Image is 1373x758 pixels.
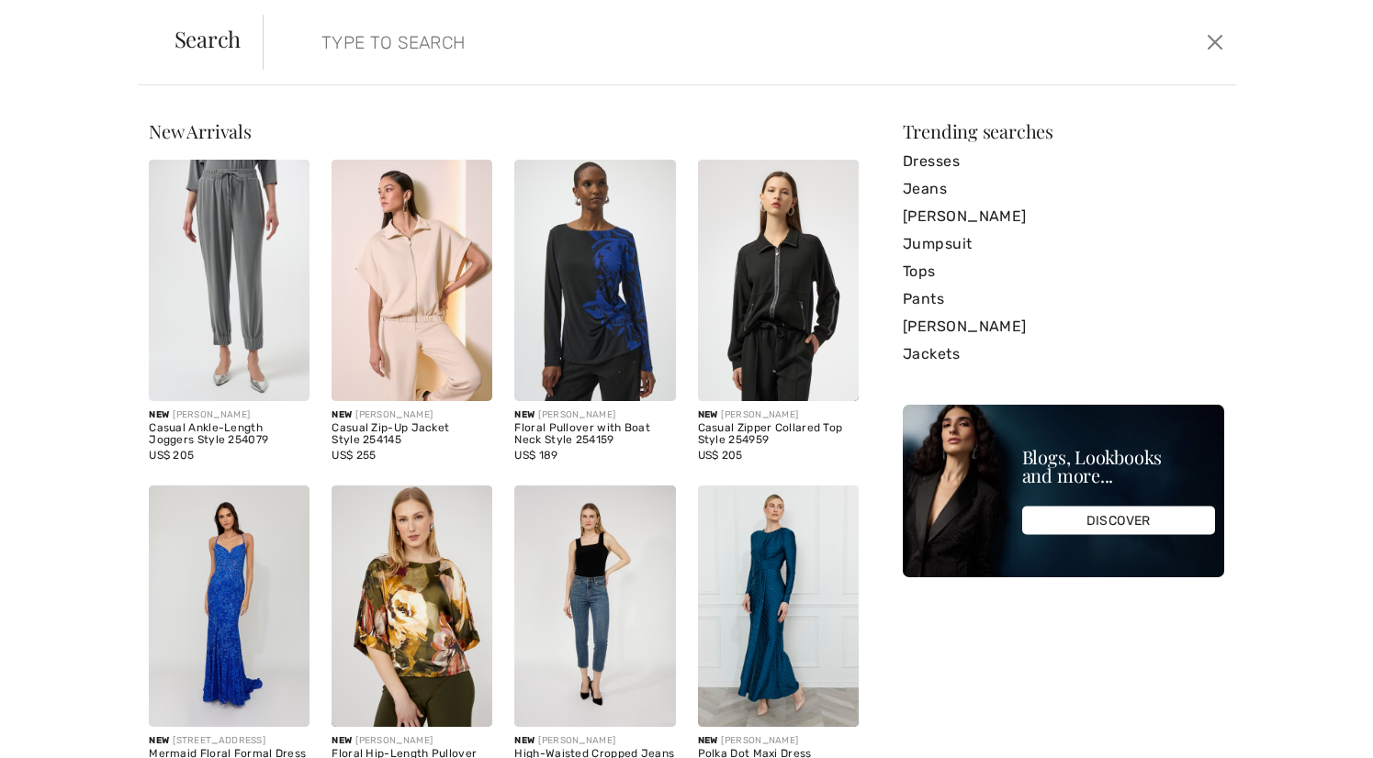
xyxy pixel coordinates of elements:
[174,28,242,50] span: Search
[332,160,492,401] img: Casual Zip-Up Jacket Style 254145. Black
[514,485,675,727] img: High-Waisted Cropped Jeans Style 253755. Blue
[149,118,251,143] span: New Arrivals
[332,449,376,462] span: US$ 255
[903,203,1224,230] a: [PERSON_NAME]
[514,160,675,401] img: Floral Pullover with Boat Neck Style 254159. Black/Royal Sapphire
[698,735,718,746] span: New
[149,734,309,748] div: [STREET_ADDRESS]
[308,15,977,70] input: TYPE TO SEARCH
[698,422,859,448] div: Casual Zipper Collared Top Style 254959
[903,405,1224,577] img: Blogs, Lookbooks and more...
[514,449,557,462] span: US$ 189
[903,230,1224,258] a: Jumpsuit
[149,160,309,401] img: Casual Ankle-Length Joggers Style 254079. Grey melange
[698,160,859,401] img: Casual Zipper Collared Top Style 254959. Black
[903,258,1224,285] a: Tops
[903,285,1224,313] a: Pants
[514,734,675,748] div: [PERSON_NAME]
[514,409,535,420] span: New
[903,122,1224,140] div: Trending searches
[332,422,492,448] div: Casual Zip-Up Jacket Style 254145
[1022,507,1215,535] div: DISCOVER
[514,422,675,448] div: Floral Pullover with Boat Neck Style 254159
[698,485,859,727] img: Polka Dot Maxi Dress Style 259742. Peacock
[149,485,309,727] img: Mermaid Floral Formal Dress Style P01029. Royal
[149,408,309,422] div: [PERSON_NAME]
[903,313,1224,340] a: [PERSON_NAME]
[149,449,194,462] span: US$ 205
[332,408,492,422] div: [PERSON_NAME]
[332,734,492,748] div: [PERSON_NAME]
[903,340,1224,368] a: Jackets
[903,148,1224,175] a: Dresses
[698,409,718,420] span: New
[332,485,492,727] img: Floral Hip-Length Pullover Style 253180. Fern
[514,408,675,422] div: [PERSON_NAME]
[149,422,309,448] div: Casual Ankle-Length Joggers Style 254079
[332,735,352,746] span: New
[332,409,352,420] span: New
[903,175,1224,203] a: Jeans
[149,735,169,746] span: New
[698,449,743,462] span: US$ 205
[1201,28,1229,57] button: Close
[698,408,859,422] div: [PERSON_NAME]
[149,409,169,420] span: New
[698,734,859,748] div: [PERSON_NAME]
[514,735,535,746] span: New
[1022,448,1215,485] div: Blogs, Lookbooks and more...
[42,13,80,29] span: Help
